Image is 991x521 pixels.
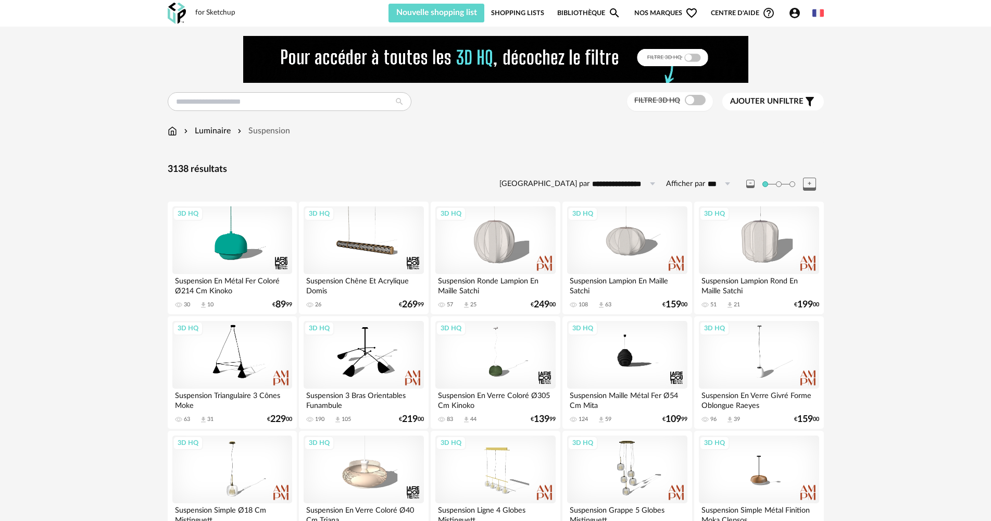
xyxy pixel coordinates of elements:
[699,274,819,295] div: Suspension Lampion Rond En Maille Satchi
[794,416,819,423] div: € 00
[579,416,588,423] div: 124
[710,301,717,308] div: 51
[184,416,190,423] div: 63
[435,274,555,295] div: Suspension Ronde Lampion En Maille Satchi
[685,7,698,19] span: Heart Outline icon
[634,97,680,104] span: Filtre 3D HQ
[304,389,423,410] div: Suspension 3 Bras Orientables Funambule
[562,202,692,314] a: 3D HQ Suspension Lampion En Maille Satchi 108 Download icon 63 €15900
[812,7,824,19] img: fr
[195,8,235,18] div: for Sketchup
[734,416,740,423] div: 39
[567,389,687,410] div: Suspension Maille Métal Fer Ø54 Cm Mita
[597,416,605,424] span: Download icon
[435,389,555,410] div: Suspension En Verre Coloré Ø305 Cm Kinoko
[499,179,589,189] label: [GEOGRAPHIC_DATA] par
[207,301,214,308] div: 10
[447,301,453,308] div: 57
[399,301,424,308] div: € 99
[168,316,297,429] a: 3D HQ Suspension Triangulaire 3 Cônes Moke 63 Download icon 31 €22900
[436,436,466,450] div: 3D HQ
[173,436,203,450] div: 3D HQ
[315,301,321,308] div: 26
[557,4,621,22] a: BibliothèqueMagnify icon
[402,416,418,423] span: 219
[342,416,351,423] div: 105
[722,93,824,110] button: Ajouter unfiltre Filter icon
[568,207,598,220] div: 3D HQ
[299,316,428,429] a: 3D HQ Suspension 3 Bras Orientables Funambule 190 Download icon 105 €21900
[462,301,470,309] span: Download icon
[431,202,560,314] a: 3D HQ Suspension Ronde Lampion En Maille Satchi 57 Download icon 25 €24900
[199,416,207,424] span: Download icon
[396,8,477,17] span: Nouvelle shopping list
[304,436,334,450] div: 3D HQ
[534,416,549,423] span: 139
[304,274,423,295] div: Suspension Chêne Et Acrylique Domis
[788,7,806,19] span: Account Circle icon
[531,301,556,308] div: € 00
[275,301,286,308] span: 89
[534,301,549,308] span: 249
[597,301,605,309] span: Download icon
[567,274,687,295] div: Suspension Lampion En Maille Satchi
[388,4,485,22] button: Nouvelle shopping list
[726,301,734,309] span: Download icon
[562,316,692,429] a: 3D HQ Suspension Maille Métal Fer Ø54 Cm Mita 124 Download icon 59 €10999
[579,301,588,308] div: 108
[462,416,470,424] span: Download icon
[315,416,324,423] div: 190
[431,316,560,429] a: 3D HQ Suspension En Verre Coloré Ø305 Cm Kinoko 83 Download icon 44 €13999
[168,164,824,176] div: 3138 résultats
[531,416,556,423] div: € 99
[182,125,190,137] img: svg+xml;base64,PHN2ZyB3aWR0aD0iMTYiIGhlaWdodD0iMTYiIHZpZXdCb3g9IjAgMCAxNiAxNiIgZmlsbD0ibm9uZSIgeG...
[634,4,698,22] span: Nos marques
[436,207,466,220] div: 3D HQ
[447,416,453,423] div: 83
[168,3,186,24] img: OXP
[172,274,292,295] div: Suspension En Métal Fer Coloré Ø214 Cm Kinoko
[666,301,681,308] span: 159
[730,96,804,107] span: filtre
[699,207,730,220] div: 3D HQ
[168,125,177,137] img: svg+xml;base64,PHN2ZyB3aWR0aD0iMTYiIGhlaWdodD0iMTciIHZpZXdCb3g9IjAgMCAxNiAxNyIgZmlsbD0ibm9uZSIgeG...
[662,416,687,423] div: € 99
[797,301,813,308] span: 199
[726,416,734,424] span: Download icon
[797,416,813,423] span: 159
[436,321,466,335] div: 3D HQ
[605,416,611,423] div: 59
[699,436,730,450] div: 3D HQ
[168,202,297,314] a: 3D HQ Suspension En Métal Fer Coloré Ø214 Cm Kinoko 30 Download icon 10 €8999
[272,301,292,308] div: € 99
[470,301,476,308] div: 25
[304,207,334,220] div: 3D HQ
[199,301,207,309] span: Download icon
[699,389,819,410] div: Suspension En Verre Givré Forme Oblongue Raeyes
[730,97,779,105] span: Ajouter un
[299,202,428,314] a: 3D HQ Suspension Chêne Et Acrylique Domis 26 €26999
[334,416,342,424] span: Download icon
[399,416,424,423] div: € 00
[699,321,730,335] div: 3D HQ
[184,301,190,308] div: 30
[173,321,203,335] div: 3D HQ
[666,179,705,189] label: Afficher par
[804,95,816,108] span: Filter icon
[788,7,801,19] span: Account Circle icon
[243,36,748,83] img: FILTRE%20HQ%20NEW_V1%20(4).gif
[470,416,476,423] div: 44
[608,7,621,19] span: Magnify icon
[734,301,740,308] div: 21
[304,321,334,335] div: 3D HQ
[402,301,418,308] span: 269
[710,416,717,423] div: 96
[172,389,292,410] div: Suspension Triangulaire 3 Cônes Moke
[605,301,611,308] div: 63
[568,436,598,450] div: 3D HQ
[662,301,687,308] div: € 00
[568,321,598,335] div: 3D HQ
[666,416,681,423] span: 109
[207,416,214,423] div: 31
[694,202,823,314] a: 3D HQ Suspension Lampion Rond En Maille Satchi 51 Download icon 21 €19900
